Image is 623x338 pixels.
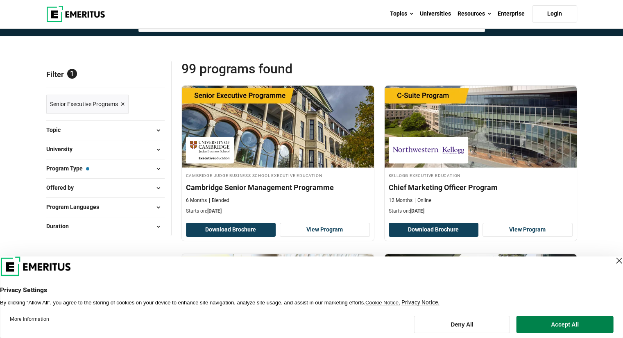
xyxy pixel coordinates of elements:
[46,95,129,114] a: Senior Executive Programs ×
[182,254,374,336] img: INSEAD Chief Operating Officer (COO) Programme | Online Leadership Course
[46,164,89,173] span: Program Type
[389,197,412,204] p: 12 Months
[186,182,370,193] h4: Cambridge Senior Management Programme
[46,222,75,231] span: Duration
[385,86,577,168] img: Chief Marketing Officer Program | Online Digital Marketing Course
[46,182,165,194] button: Offered by
[46,143,165,156] button: University
[46,145,79,154] span: University
[389,172,573,179] h4: Kellogg Executive Education
[186,172,370,179] h4: Cambridge Judge Business School Executive Education
[385,86,577,219] a: Digital Marketing Course by Kellogg Executive Education - October 14, 2025 Kellogg Executive Educ...
[46,202,106,211] span: Program Languages
[280,223,370,237] a: View Program
[207,208,222,214] span: [DATE]
[182,86,374,219] a: Business Management Course by Cambridge Judge Business School Executive Education - October 12, 2...
[389,182,573,193] h4: Chief Marketing Officer Program
[46,201,165,213] button: Program Languages
[389,223,479,237] button: Download Brochure
[181,61,379,77] span: 99 Programs found
[209,197,229,204] p: Blended
[139,70,165,81] a: Reset all
[121,98,125,110] span: ×
[46,183,80,192] span: Offered by
[393,141,464,159] img: Kellogg Executive Education
[186,223,276,237] button: Download Brochure
[50,100,118,109] span: Senior Executive Programs
[186,208,370,215] p: Starts on:
[186,197,207,204] p: 6 Months
[46,125,67,134] span: Topic
[46,163,165,175] button: Program Type
[410,208,424,214] span: [DATE]
[190,141,230,159] img: Cambridge Judge Business School Executive Education
[67,69,77,79] span: 1
[385,254,577,336] img: Chief Strategy Officer (CSO) Programme | Online Leadership Course
[46,124,165,136] button: Topic
[415,197,431,204] p: Online
[532,5,577,23] a: Login
[483,223,573,237] a: View Program
[182,86,374,168] img: Cambridge Senior Management Programme | Online Business Management Course
[46,61,165,88] p: Filter
[389,208,573,215] p: Starts on:
[46,220,165,233] button: Duration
